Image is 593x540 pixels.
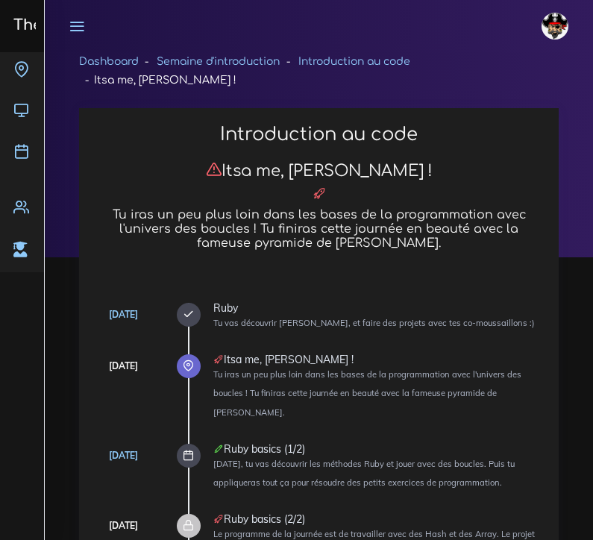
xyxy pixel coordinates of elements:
[79,56,139,67] a: Dashboard
[95,208,543,251] h5: Tu iras un peu plus loin dans les bases de la programmation avec l'univers des boucles ! Tu finir...
[109,309,138,320] a: [DATE]
[95,161,543,180] h3: Itsa me, [PERSON_NAME] !
[535,4,580,48] a: avatar
[79,71,236,90] li: Itsa me, [PERSON_NAME] !
[157,56,280,67] a: Semaine d'introduction
[542,13,568,40] img: avatar
[109,450,138,461] a: [DATE]
[213,303,543,313] div: Ruby
[213,459,515,488] small: [DATE], tu vas découvrir les méthodes Ruby et jouer avec des boucles. Puis tu appliqueras tout ça...
[213,444,543,454] div: Ruby basics (1/2)
[109,518,138,534] div: [DATE]
[213,369,521,417] small: Tu iras un peu plus loin dans les bases de la programmation avec l'univers des boucles ! Tu finir...
[213,354,543,365] div: Itsa me, [PERSON_NAME] !
[213,514,543,524] div: Ruby basics (2/2)
[298,56,410,67] a: Introduction au code
[109,358,138,374] div: [DATE]
[213,318,535,328] small: Tu vas découvrir [PERSON_NAME], et faire des projets avec tes co-moussaillons :)
[9,17,167,34] h3: The Hacking Project
[95,124,543,145] h2: Introduction au code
